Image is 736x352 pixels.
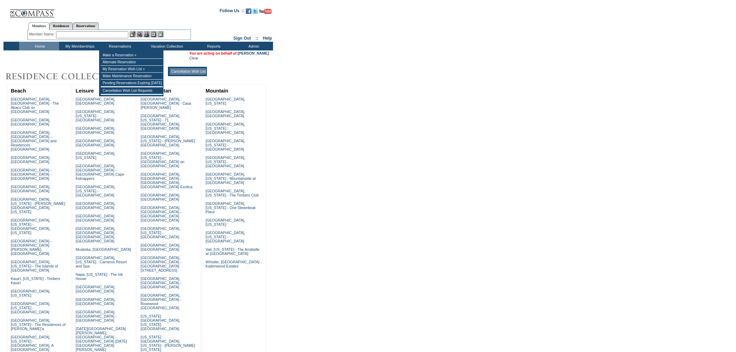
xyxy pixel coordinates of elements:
[141,243,180,251] a: [GEOGRAPHIC_DATA], [GEOGRAPHIC_DATA]
[11,97,59,114] a: [GEOGRAPHIC_DATA], [GEOGRAPHIC_DATA] - The Abaco Club on [GEOGRAPHIC_DATA]
[76,88,94,94] a: Leisure
[151,31,157,37] img: Reservations
[206,218,245,226] a: [GEOGRAPHIC_DATA], [US_STATE]
[206,201,256,214] a: [GEOGRAPHIC_DATA], [US_STATE] - One Steamboat Place
[141,193,180,201] a: [GEOGRAPHIC_DATA], [GEOGRAPHIC_DATA]
[11,155,50,164] a: [GEOGRAPHIC_DATA], [GEOGRAPHIC_DATA]
[141,277,181,289] a: [GEOGRAPHIC_DATA], [GEOGRAPHIC_DATA] - [GEOGRAPHIC_DATA]
[76,327,127,352] a: [DATE][GEOGRAPHIC_DATA][PERSON_NAME], [GEOGRAPHIC_DATA] - [GEOGRAPHIC_DATA] [DATE][GEOGRAPHIC_DAT...
[206,247,259,256] a: Vail, [US_STATE] - The Arrabelle at [GEOGRAPHIC_DATA]
[259,9,272,14] img: Subscribe to our YouTube Channel
[101,66,163,73] td: My Reservation Wish List »
[59,42,99,50] td: My Memberships
[246,10,251,15] a: Become our fan on Facebook
[141,226,180,239] a: [GEOGRAPHIC_DATA], [US_STATE] - [GEOGRAPHIC_DATA]
[253,10,258,15] a: Follow us on Twitter
[263,36,272,41] a: Help
[11,277,60,285] a: Kaua'i, [US_STATE] - Timbers Kaua'i
[101,59,163,66] td: Alternate Reservation
[141,335,195,352] a: [US_STATE][GEOGRAPHIC_DATA], [US_STATE] - [PERSON_NAME] [US_STATE]
[141,256,181,272] a: [GEOGRAPHIC_DATA], [GEOGRAPHIC_DATA] - [GEOGRAPHIC_DATA][STREET_ADDRESS]
[206,260,262,268] a: Whistler, [GEOGRAPHIC_DATA] - Kadenwood Estates
[141,135,195,147] a: [GEOGRAPHIC_DATA], [US_STATE] - [PERSON_NAME][GEOGRAPHIC_DATA]
[76,97,115,105] a: [GEOGRAPHIC_DATA], [GEOGRAPHIC_DATA]
[3,10,9,11] img: i.gif
[11,118,50,126] a: [GEOGRAPHIC_DATA], [GEOGRAPHIC_DATA]
[144,31,150,37] img: Impersonate
[73,22,99,30] a: Reservations
[11,168,51,181] a: [GEOGRAPHIC_DATA] - [GEOGRAPHIC_DATA] - [GEOGRAPHIC_DATA]
[206,231,245,243] a: [GEOGRAPHIC_DATA], [US_STATE] - [GEOGRAPHIC_DATA]
[141,314,180,331] a: [US_STATE][GEOGRAPHIC_DATA], [US_STATE][GEOGRAPHIC_DATA]
[141,293,181,310] a: [GEOGRAPHIC_DATA], [GEOGRAPHIC_DATA] - Rosewood [GEOGRAPHIC_DATA]
[76,310,117,322] a: [GEOGRAPHIC_DATA], [GEOGRAPHIC_DATA] - [GEOGRAPHIC_DATA]
[11,335,54,352] a: [GEOGRAPHIC_DATA], [US_STATE] - [GEOGRAPHIC_DATA], A [GEOGRAPHIC_DATA]
[11,197,65,214] a: [GEOGRAPHIC_DATA], [US_STATE] - [PERSON_NAME][GEOGRAPHIC_DATA], [US_STATE]
[29,31,56,37] div: Member Name:
[49,22,73,30] a: Residences
[233,36,251,41] a: Sign Out
[3,70,139,83] img: Destinations by Exclusive Resorts
[101,80,163,87] td: Pending Reservations Expiring [DATE]
[76,285,115,293] a: [GEOGRAPHIC_DATA], [GEOGRAPHIC_DATA]
[189,56,198,60] a: Clear
[101,73,163,80] td: Make Maintenance Reservation
[11,289,50,297] a: [GEOGRAPHIC_DATA], [US_STATE]
[141,206,181,222] a: [GEOGRAPHIC_DATA], [GEOGRAPHIC_DATA] - [GEOGRAPHIC_DATA] [GEOGRAPHIC_DATA]
[76,151,115,160] a: [GEOGRAPHIC_DATA], [US_STATE]
[206,88,228,94] a: Mountain
[76,201,115,210] a: [GEOGRAPHIC_DATA], [GEOGRAPHIC_DATA]
[256,36,258,41] span: ::
[11,260,58,272] a: [GEOGRAPHIC_DATA], [US_STATE] - The Islands of [GEOGRAPHIC_DATA]
[76,214,115,222] a: [GEOGRAPHIC_DATA], [GEOGRAPHIC_DATA]
[189,51,269,55] span: You are acting on behalf of:
[141,114,180,130] a: [GEOGRAPHIC_DATA], [US_STATE] - 71 [GEOGRAPHIC_DATA], [GEOGRAPHIC_DATA]
[193,42,233,50] td: Reports
[11,302,50,314] a: [GEOGRAPHIC_DATA], [US_STATE] - [GEOGRAPHIC_DATA]
[206,122,245,135] a: [GEOGRAPHIC_DATA], [US_STATE] - [GEOGRAPHIC_DATA]
[170,68,206,75] td: Cancellation Wish List
[206,172,256,185] a: [GEOGRAPHIC_DATA], [US_STATE] - Mountainside at [GEOGRAPHIC_DATA]
[76,256,127,268] a: [GEOGRAPHIC_DATA], [US_STATE] - Carneros Resort and Spa
[158,31,163,37] img: b_calculator.gif
[141,172,192,189] a: [GEOGRAPHIC_DATA], [GEOGRAPHIC_DATA] - [GEOGRAPHIC_DATA], [GEOGRAPHIC_DATA] Exotica
[130,31,136,37] img: b_edit.gif
[76,297,115,306] a: [GEOGRAPHIC_DATA], [GEOGRAPHIC_DATA]
[233,42,273,50] td: Admin
[9,3,55,18] img: Compass Home
[76,126,115,135] a: [GEOGRAPHIC_DATA], [GEOGRAPHIC_DATA]
[253,8,258,14] img: Follow us on Twitter
[11,185,50,193] a: [GEOGRAPHIC_DATA], [GEOGRAPHIC_DATA]
[206,110,245,118] a: [GEOGRAPHIC_DATA], [GEOGRAPHIC_DATA]
[76,185,115,197] a: [GEOGRAPHIC_DATA], [US_STATE] - [GEOGRAPHIC_DATA]
[137,31,143,37] img: View
[11,88,26,94] a: Beach
[246,8,251,14] img: Become our fan on Facebook
[220,8,245,16] td: Follow Us ::
[76,226,117,243] a: [GEOGRAPHIC_DATA], [GEOGRAPHIC_DATA] - [GEOGRAPHIC_DATA] [GEOGRAPHIC_DATA]
[238,51,269,55] a: [PERSON_NAME]
[76,247,131,251] a: Muskoka, [GEOGRAPHIC_DATA]
[11,239,51,256] a: [GEOGRAPHIC_DATA] - [GEOGRAPHIC_DATA][PERSON_NAME], [GEOGRAPHIC_DATA]
[99,42,139,50] td: Reservations
[259,10,272,15] a: Subscribe to our YouTube Channel
[19,42,59,50] td: Home
[101,52,163,59] td: Make a Reservation »
[206,97,245,105] a: [GEOGRAPHIC_DATA], [US_STATE]
[11,218,50,235] a: [GEOGRAPHIC_DATA], [US_STATE] - [GEOGRAPHIC_DATA], [US_STATE]
[76,139,115,147] a: [GEOGRAPHIC_DATA], [GEOGRAPHIC_DATA]
[206,189,259,197] a: [GEOGRAPHIC_DATA], [US_STATE] - The Timbers Club
[76,272,123,281] a: Napa, [US_STATE] - The Ink House
[206,155,245,168] a: [GEOGRAPHIC_DATA], [US_STATE] - [GEOGRAPHIC_DATA]
[141,97,191,110] a: [GEOGRAPHIC_DATA], [GEOGRAPHIC_DATA] - Casa [PERSON_NAME]
[141,151,184,168] a: [GEOGRAPHIC_DATA], [US_STATE] - [GEOGRAPHIC_DATA] on [GEOGRAPHIC_DATA]
[139,42,193,50] td: Vacation Collection
[101,87,163,94] td: Cancellation Wish List Requests
[76,110,115,122] a: [GEOGRAPHIC_DATA], [US_STATE] - [GEOGRAPHIC_DATA]
[11,318,66,331] a: [GEOGRAPHIC_DATA], [US_STATE] - The Residences of [PERSON_NAME]'a
[11,130,57,151] a: [GEOGRAPHIC_DATA], [GEOGRAPHIC_DATA] - [GEOGRAPHIC_DATA] and Residences [GEOGRAPHIC_DATA]
[76,164,124,181] a: [GEOGRAPHIC_DATA], [GEOGRAPHIC_DATA] - [GEOGRAPHIC_DATA] Cape Kidnappers
[29,22,50,30] a: Members
[206,139,245,151] a: [GEOGRAPHIC_DATA], [US_STATE] - [GEOGRAPHIC_DATA]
